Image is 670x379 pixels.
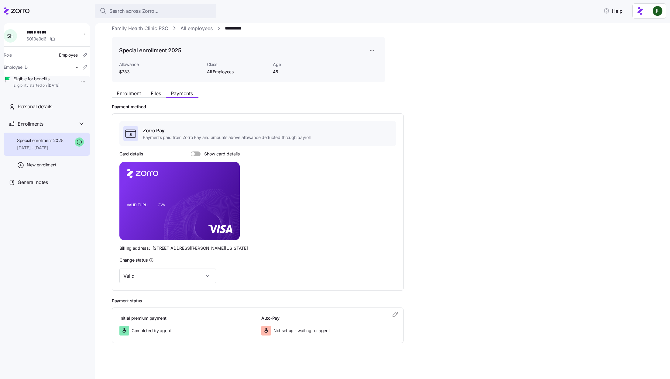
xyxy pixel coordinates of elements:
[207,69,268,75] span: All Employees
[151,91,161,96] span: Files
[13,83,60,88] span: Eligibility started on [DATE]
[4,52,12,58] span: Role
[59,52,78,58] span: Employee
[653,6,662,16] img: d9b9d5af0451fe2f8c405234d2cf2198
[18,179,48,186] span: General notes
[261,315,396,321] h3: Auto-Pay
[158,203,165,207] tspan: CVV
[112,298,661,304] h2: Payment status
[109,7,159,15] span: Search across Zorro...
[143,127,310,134] span: Zorro Pay
[18,120,43,128] span: Enrollments
[27,162,57,168] span: New enrollment
[7,33,13,38] span: S H
[117,91,141,96] span: Enrollment
[599,5,627,17] button: Help
[273,328,330,334] span: Not set up - waiting for agent
[112,25,168,32] a: Family Health Clinic PSC
[95,4,216,18] button: Search across Zorro...
[119,47,181,54] h1: Special enrollment 2025
[13,76,60,82] span: Eligible for benefits
[18,103,52,110] span: Personal details
[153,245,248,251] span: [STREET_ADDRESS][PERSON_NAME][US_STATE]
[127,203,148,207] tspan: VALID THRU
[119,315,254,321] h3: Initial premium payment
[273,69,334,75] span: 45
[119,151,143,157] h3: Card details
[112,104,661,110] h2: Payment method
[26,36,46,42] span: 6010e9d6
[132,328,171,334] span: Completed by agent
[273,61,334,68] span: Age
[603,7,623,15] span: Help
[76,64,78,70] span: -
[207,61,268,68] span: Class
[171,91,193,96] span: Payments
[17,145,64,151] span: [DATE] - [DATE]
[17,137,64,144] span: Special enrollment 2025
[180,25,213,32] a: All employees
[119,69,202,75] span: $383
[119,245,150,251] span: Billing address:
[4,64,28,70] span: Employee ID
[201,151,240,156] span: Show card details
[119,61,202,68] span: Allowance
[143,134,310,141] span: Payments paid from Zorro Pay and amounts above allowance deducted through payroll
[119,257,148,263] h3: Change status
